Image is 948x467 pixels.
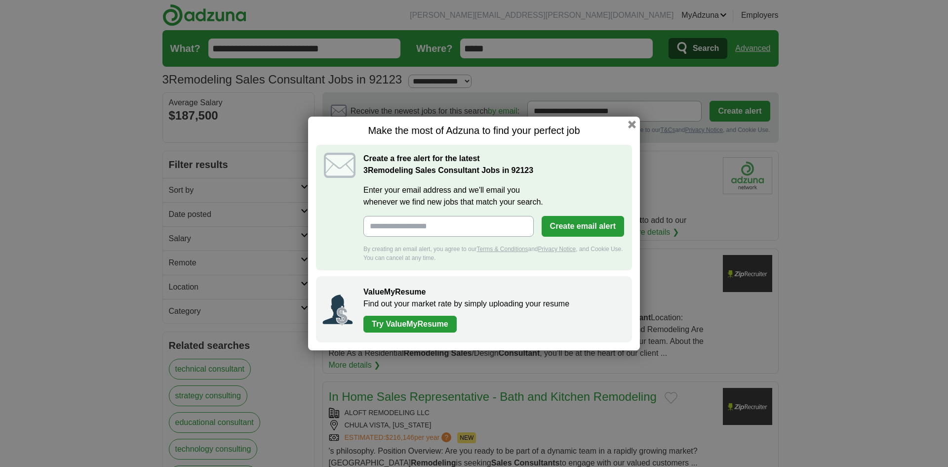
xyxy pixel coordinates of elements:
[476,246,528,253] a: Terms & Conditions
[542,216,624,237] button: Create email alert
[316,125,632,137] h1: Make the most of Adzuna to find your perfect job
[363,153,624,176] h2: Create a free alert for the latest
[363,166,533,174] strong: Remodeling Sales Consultant Jobs in 92123
[363,165,368,176] span: 3
[324,153,355,178] img: icon_email.svg
[363,184,624,208] label: Enter your email address and we'll email you whenever we find new jobs that match your search.
[363,245,624,262] div: By creating an email alert, you agree to our and , and Cookie Use. You can cancel at any time.
[538,246,576,253] a: Privacy Notice
[363,286,622,298] h2: ValueMyResume
[363,298,622,310] p: Find out your market rate by simply uploading your resume
[363,316,457,333] a: Try ValueMyResume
